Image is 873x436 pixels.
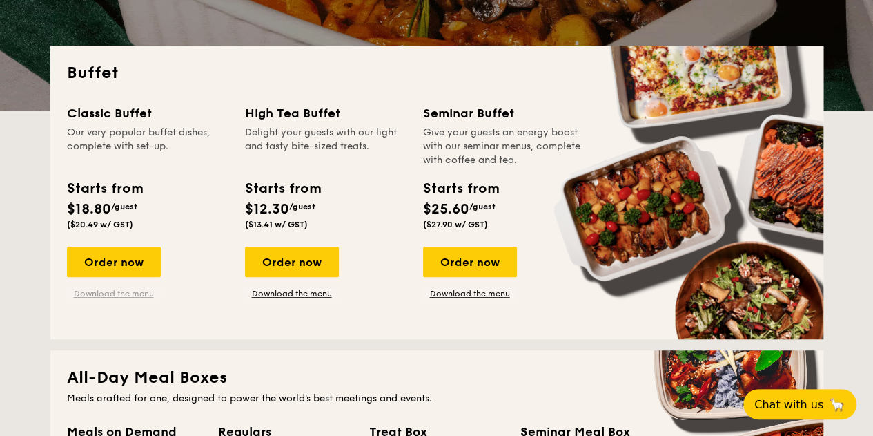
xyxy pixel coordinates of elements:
[245,201,289,218] span: $12.30
[743,389,856,419] button: Chat with us🦙
[67,288,161,299] a: Download the menu
[111,202,137,211] span: /guest
[469,202,496,211] span: /guest
[67,220,133,229] span: ($20.49 w/ GST)
[67,367,807,389] h2: All-Day Meal Boxes
[754,398,823,411] span: Chat with us
[423,126,585,167] div: Give your guests an energy boost with our seminar menus, complete with coffee and tea.
[67,62,807,84] h2: Buffet
[245,104,406,123] div: High Tea Buffet
[245,178,320,199] div: Starts from
[289,202,315,211] span: /guest
[423,288,517,299] a: Download the menu
[423,247,517,277] div: Order now
[245,288,339,299] a: Download the menu
[245,126,406,167] div: Delight your guests with our light and tasty bite-sized treats.
[67,247,161,277] div: Order now
[67,126,228,167] div: Our very popular buffet dishes, complete with set-up.
[245,247,339,277] div: Order now
[245,220,308,229] span: ($13.41 w/ GST)
[67,201,111,218] span: $18.80
[67,178,142,199] div: Starts from
[829,397,845,413] span: 🦙
[67,392,807,406] div: Meals crafted for one, designed to power the world's best meetings and events.
[67,104,228,123] div: Classic Buffet
[423,220,488,229] span: ($27.90 w/ GST)
[423,178,498,199] div: Starts from
[423,104,585,123] div: Seminar Buffet
[423,201,469,218] span: $25.60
